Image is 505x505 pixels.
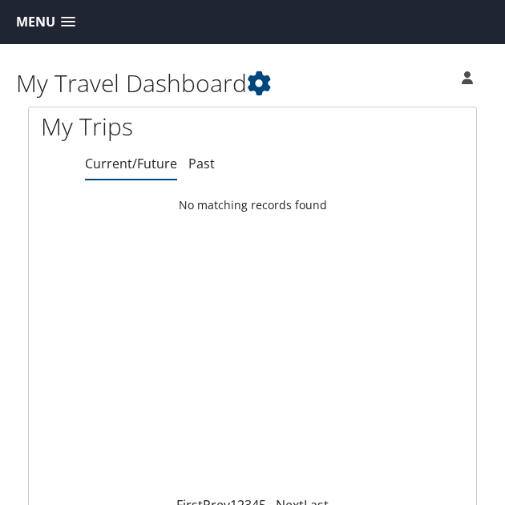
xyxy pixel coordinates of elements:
[85,155,177,172] a: Current/Future
[188,155,215,172] a: Past
[29,191,476,220] td: No matching records found
[16,14,55,30] span: Menu
[8,9,83,35] a: Menu
[16,67,371,100] h1: My Travel Dashboard
[41,110,464,143] h1: My Trips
